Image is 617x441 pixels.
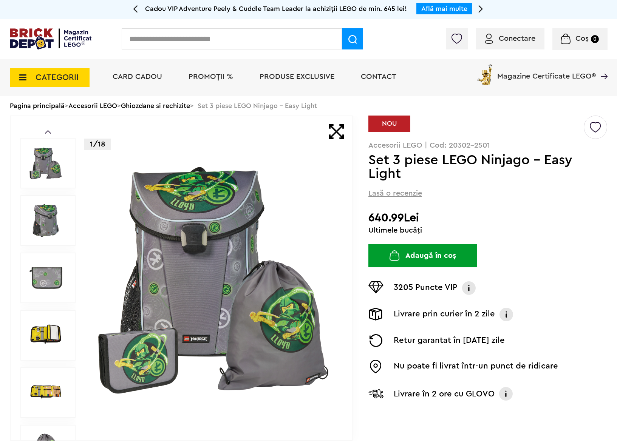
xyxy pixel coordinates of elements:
p: 1/18 [84,139,111,150]
img: Set 3 piese LEGO Ninjago - Easy Light LEGO 20302-2501 [29,261,63,295]
div: > > > Set 3 piese LEGO Ninjago - Easy Light [10,96,608,116]
a: Magazine Certificate LEGO® [596,63,608,70]
span: CATEGORII [36,73,79,82]
img: Seturi Lego Set 3 piese LEGO Ninjago - Easy Light [29,318,63,352]
span: Coș [575,35,589,42]
img: Set 3 piese LEGO Ninjago - Easy Light [92,156,335,399]
p: Livrare în 2 ore cu GLOVO [394,388,495,400]
img: Info VIP [461,281,476,295]
h1: Set 3 piese LEGO Ninjago - Easy Light [368,153,583,180]
a: Află mai multe [421,5,467,12]
p: Accesorii LEGO | Cod: 20302-2501 [368,142,608,149]
img: Set 3 piese LEGO Ninjago - Easy Light [29,204,63,237]
a: Conectare [485,35,535,42]
div: NOU [368,116,410,132]
a: Card Cadou [113,73,162,80]
img: Easybox [368,360,383,373]
img: Puncte VIP [368,281,383,293]
p: 3205 Puncte VIP [394,281,458,295]
img: Returnare [368,334,383,347]
img: Info livrare cu GLOVO [498,386,513,401]
a: Ghiozdane si rechizite [121,102,190,109]
a: Accesorii LEGO [68,102,117,109]
h2: 640.99Lei [368,211,608,225]
p: Livrare prin curier în 2 zile [394,308,495,321]
p: Retur garantat în [DATE] zile [394,334,505,347]
a: Pagina principală [10,102,65,109]
span: Lasă o recenzie [368,188,422,199]
img: Ghiozdane si rechizite Set 3 piese LEGO Ninjago - Easy Light [29,376,63,410]
a: Contact [361,73,396,80]
span: Cadou VIP Adventure Peely & Cuddle Team Leader la achiziții LEGO de min. 645 lei! [145,5,407,12]
a: Prev [45,130,51,134]
small: 0 [591,35,599,43]
img: Info livrare prin curier [499,308,514,321]
span: Magazine Certificate LEGO® [497,63,596,80]
p: Nu poate fi livrat într-un punct de ridicare [394,360,558,373]
a: PROMOȚII % [189,73,233,80]
img: Set 3 piese LEGO Ninjago - Easy Light [29,146,63,180]
img: Livrare [368,308,383,321]
button: Adaugă în coș [368,244,477,267]
img: Livrare Glovo [368,389,383,398]
span: Conectare [499,35,535,42]
div: Ultimele bucăți [368,227,608,234]
a: Produse exclusive [260,73,334,80]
